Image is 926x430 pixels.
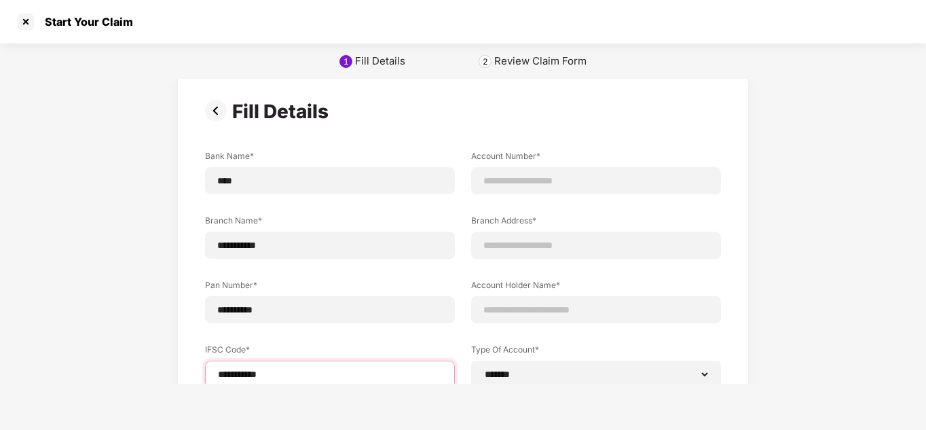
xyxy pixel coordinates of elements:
[205,344,455,361] label: IFSC Code*
[205,215,455,232] label: Branch Name*
[205,279,455,296] label: Pan Number*
[205,150,455,167] label: Bank Name*
[483,56,488,67] div: 2
[471,150,721,167] label: Account Number*
[232,100,334,123] div: Fill Details
[471,279,721,296] label: Account Holder Name*
[355,54,405,68] div: Fill Details
[471,215,721,232] label: Branch Address*
[205,100,232,122] img: svg+xml;base64,PHN2ZyBpZD0iUHJldi0zMngzMiIgeG1sbnM9Imh0dHA6Ly93d3cudzMub3JnLzIwMDAvc3ZnIiB3aWR0aD...
[471,344,721,361] label: Type Of Account*
[344,56,349,67] div: 1
[37,15,133,29] div: Start Your Claim
[494,54,587,68] div: Review Claim Form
